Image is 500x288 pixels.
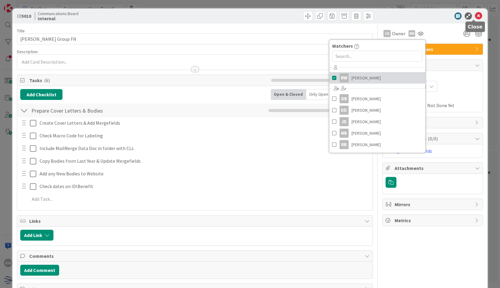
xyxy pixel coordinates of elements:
span: Actual Dates [386,95,480,101]
a: DD[PERSON_NAME] [329,104,425,116]
div: RW [409,30,415,37]
span: Communcations Board [38,11,79,16]
span: ( 6 ) [44,77,50,83]
div: Open & Closed [271,89,306,100]
div: RW [339,73,348,82]
div: MB [339,129,348,138]
span: Not Done Yet [427,102,454,109]
button: Add Checklist [20,89,62,100]
p: Include MailMerge Data Doc in folder with CLs [40,145,368,152]
span: Links [29,217,361,225]
span: Comments [29,252,361,260]
span: ( 0/0 ) [428,136,438,142]
span: [PERSON_NAME] [351,129,381,138]
a: JD[PERSON_NAME] [329,116,425,127]
span: Dates [395,62,472,69]
a: RW[PERSON_NAME] [329,72,425,84]
span: [PERSON_NAME] [351,94,381,103]
a: RB[PERSON_NAME] [329,139,425,150]
input: Search... [332,51,422,62]
span: Owner [392,30,405,37]
span: [PERSON_NAME] [351,140,381,149]
div: JD [339,117,348,126]
span: Metrics [395,217,472,224]
button: Add Comment [20,265,59,276]
p: Copy Bodies from Last Year & Update Mergefields [40,158,368,165]
label: Title [17,28,25,34]
span: Custom Fields [395,135,472,142]
p: Create Cover Letters & Add Mergefields [40,120,368,126]
span: Watchers [332,42,353,50]
div: RB [339,140,348,149]
span: Individual Letters [395,46,472,53]
p: Check Macro Code for Labeling [40,132,368,139]
div: DB [339,94,348,103]
b: 5010 [21,13,31,19]
span: Mirrors [395,201,472,208]
p: Check dates on IDIBenefit [40,183,368,190]
a: DB[PERSON_NAME] [329,93,425,104]
input: type card name here... [17,34,373,44]
span: Tasks [29,77,268,84]
b: Internal [38,16,79,21]
div: DD [339,106,348,115]
a: MB[PERSON_NAME] [329,127,425,139]
div: Only Open [306,89,332,100]
input: Add Checklist... [29,105,165,116]
span: [PERSON_NAME] [351,73,381,82]
span: Planned Dates [386,74,480,80]
span: Description [17,49,38,54]
span: [PERSON_NAME] [351,106,381,115]
span: [PERSON_NAME] [351,117,381,126]
span: Attachments [395,165,472,172]
p: Add any New Bodies to Website [40,170,368,177]
button: Add Link [20,230,53,241]
div: CS [383,30,391,37]
span: ID [17,12,31,20]
span: Block [395,119,472,126]
h5: Close [468,24,482,30]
